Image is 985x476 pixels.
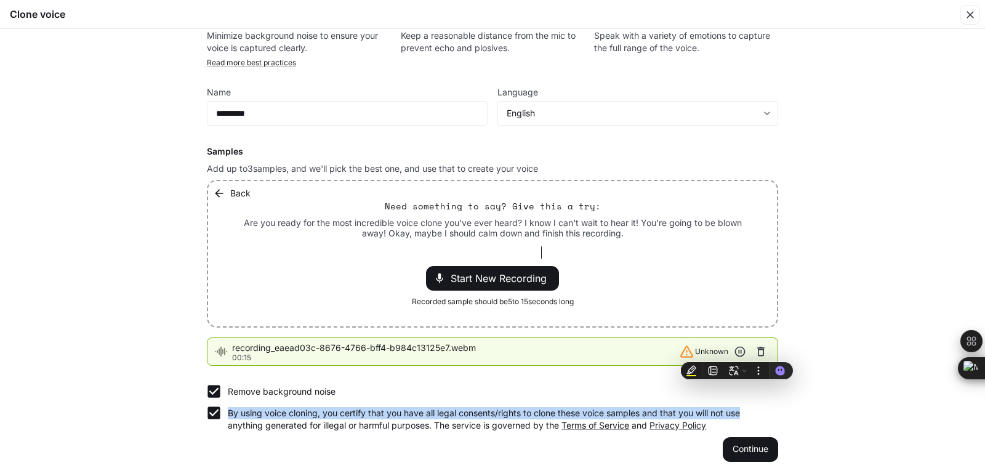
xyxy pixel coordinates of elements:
[451,271,554,286] span: Start New Recording
[207,58,296,67] a: Read more best practices
[228,385,336,398] p: Remove background noise
[401,30,585,54] p: Keep a reasonable distance from the mic to prevent echo and plosives.
[561,420,629,430] a: Terms of Service
[695,345,728,358] span: Unknown
[497,88,538,97] p: Language
[507,107,758,119] div: English
[238,217,747,239] p: Are you ready for the most incredible voice clone you've ever heard? I know I can't wait to hear ...
[207,88,231,97] p: Name
[232,354,678,361] p: 00:15
[426,266,559,291] div: Start New Recording
[498,107,778,119] div: English
[207,163,778,175] p: Add up to 3 samples, and we'll pick the best one, and use that to create your voice
[385,200,601,212] p: Need something to say? Give this a try:
[232,342,678,354] span: recording_eaead03c-8676-4766-bff4-b984c13125e7.webm
[649,420,706,430] a: Privacy Policy
[211,181,255,206] button: Back
[10,7,65,21] h5: Clone voice
[228,407,768,432] p: By using voice cloning, you certify that you have all legal consents/rights to clone these voice ...
[207,30,391,54] p: Minimize background noise to ensure your voice is captured clearly.
[723,437,778,462] button: Continue
[412,296,574,308] span: Recorded sample should be 5 to 15 seconds long
[678,343,695,360] svg: Detected language: Unknown doesn't match selected language: EN
[207,145,778,158] h6: Samples
[594,30,778,54] p: Speak with a variety of emotions to capture the full range of the voice.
